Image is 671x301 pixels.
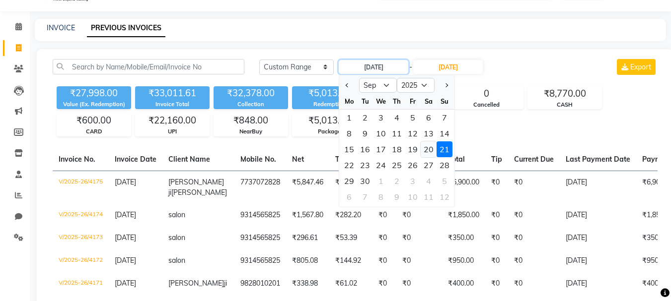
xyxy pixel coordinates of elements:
[508,171,560,204] td: ₹0
[329,227,373,249] td: ₹53.39
[357,173,373,189] div: 30
[234,272,286,295] td: 9828010201
[357,141,373,157] div: Tuesday, September 16, 2025
[442,171,485,204] td: ₹6,900.00
[508,249,560,272] td: ₹0
[373,110,389,125] div: 3
[373,125,389,141] div: Wednesday, September 10, 2025
[214,114,288,127] div: ₹848.00
[373,110,389,125] div: Wednesday, September 3, 2025
[528,101,601,109] div: CASH
[617,59,656,75] button: Export
[485,227,508,249] td: ₹0
[87,19,165,37] a: PREVIOUS INVOICES
[373,93,389,109] div: We
[168,233,185,242] span: salon
[442,272,485,295] td: ₹400.00
[286,171,329,204] td: ₹5,847.46
[373,157,389,173] div: 24
[115,178,136,186] span: [DATE]
[341,93,357,109] div: Mo
[421,141,437,157] div: Saturday, September 20, 2025
[234,249,286,272] td: 9314565825
[421,173,437,189] div: 4
[566,155,630,164] span: Last Payment Date
[508,204,560,227] td: ₹0
[630,62,651,71] span: Export
[168,178,224,197] span: [PERSON_NAME] ji
[341,173,357,189] div: Monday, September 29, 2025
[396,227,442,249] td: ₹0
[389,173,405,189] div: Thursday, October 2, 2025
[389,125,405,141] div: 11
[448,155,465,164] span: Total
[449,101,523,109] div: Cancelled
[560,227,636,249] td: [DATE]
[405,110,421,125] div: 5
[341,189,357,205] div: Monday, October 6, 2025
[53,249,109,272] td: V/2025-26/4172
[449,87,523,101] div: 0
[286,204,329,227] td: ₹1,567.80
[168,279,224,288] span: [PERSON_NAME]
[136,127,209,136] div: UPI
[357,157,373,173] div: 23
[405,110,421,125] div: Friday, September 5, 2025
[421,157,437,173] div: Saturday, September 27, 2025
[442,249,485,272] td: ₹950.00
[437,189,452,205] div: Sunday, October 12, 2025
[405,125,421,141] div: Friday, September 12, 2025
[373,189,389,205] div: 8
[47,23,75,32] a: INVOICE
[240,155,276,164] span: Mobile No.
[389,110,405,125] div: 4
[514,155,554,164] span: Current Due
[437,157,452,173] div: 28
[421,189,437,205] div: 11
[168,210,185,219] span: salon
[373,227,396,249] td: ₹0
[373,141,389,157] div: Wednesday, September 17, 2025
[357,157,373,173] div: Tuesday, September 23, 2025
[286,227,329,249] td: ₹296.61
[437,93,452,109] div: Su
[373,125,389,141] div: 10
[373,272,396,295] td: ₹0
[396,204,442,227] td: ₹0
[442,227,485,249] td: ₹350.00
[115,233,136,242] span: [DATE]
[329,204,373,227] td: ₹282.20
[335,155,348,164] span: Tax
[53,204,109,227] td: V/2025-26/4174
[171,188,227,197] span: [PERSON_NAME]
[329,249,373,272] td: ₹144.92
[437,110,452,125] div: 7
[437,173,452,189] div: 5
[421,125,437,141] div: Saturday, September 13, 2025
[341,110,357,125] div: Monday, September 1, 2025
[405,157,421,173] div: Friday, September 26, 2025
[389,173,405,189] div: 2
[53,227,109,249] td: V/2025-26/4173
[373,157,389,173] div: Wednesday, September 24, 2025
[373,173,389,189] div: 1
[373,173,389,189] div: Wednesday, October 1, 2025
[389,157,405,173] div: 25
[214,86,288,100] div: ₹32,378.00
[421,173,437,189] div: Saturday, October 4, 2025
[389,141,405,157] div: 18
[421,93,437,109] div: Sa
[339,60,408,74] input: Start Date
[409,62,412,72] span: -
[405,125,421,141] div: 12
[341,125,357,141] div: 8
[442,77,450,93] button: Next month
[405,189,421,205] div: 10
[397,78,435,93] select: Select year
[341,157,357,173] div: Monday, September 22, 2025
[437,189,452,205] div: 12
[115,210,136,219] span: [DATE]
[560,272,636,295] td: [DATE]
[357,173,373,189] div: Tuesday, September 30, 2025
[405,157,421,173] div: 26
